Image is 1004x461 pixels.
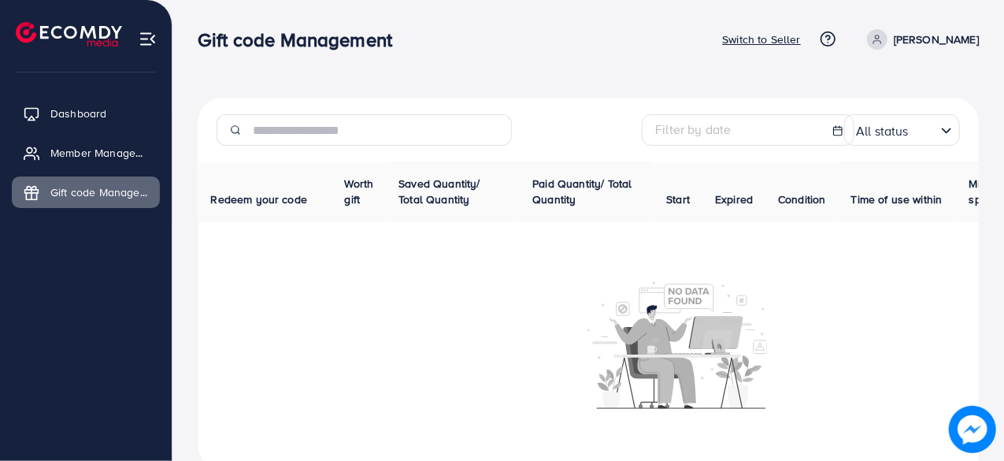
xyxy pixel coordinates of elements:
a: Gift code Management [12,177,160,208]
p: [PERSON_NAME] [894,30,979,49]
a: [PERSON_NAME] [861,29,979,50]
span: All status [853,120,912,143]
img: menu [139,30,157,48]
span: Redeem your code [211,191,308,207]
span: Gift code Management [50,184,148,200]
p: Switch to Seller [722,30,801,49]
input: Search for option [913,117,935,143]
img: No account [587,280,767,409]
span: Condition [778,191,825,207]
span: Saved Quantity/ Total Quantity [398,176,480,207]
a: Member Management [12,137,160,169]
span: Dashboard [50,106,106,121]
h3: Gift code Management [198,28,405,51]
a: Dashboard [12,98,160,129]
span: Worth gift [345,176,374,207]
span: Expired [715,191,753,207]
img: logo [16,22,122,46]
span: Member Management [50,145,148,161]
span: Time of use within [851,191,943,207]
img: image [949,406,996,453]
span: Paid Quantity/ Total Quantity [532,176,632,207]
span: Start [666,191,690,207]
span: Filter by date [655,121,731,138]
div: Search for option [844,114,960,146]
